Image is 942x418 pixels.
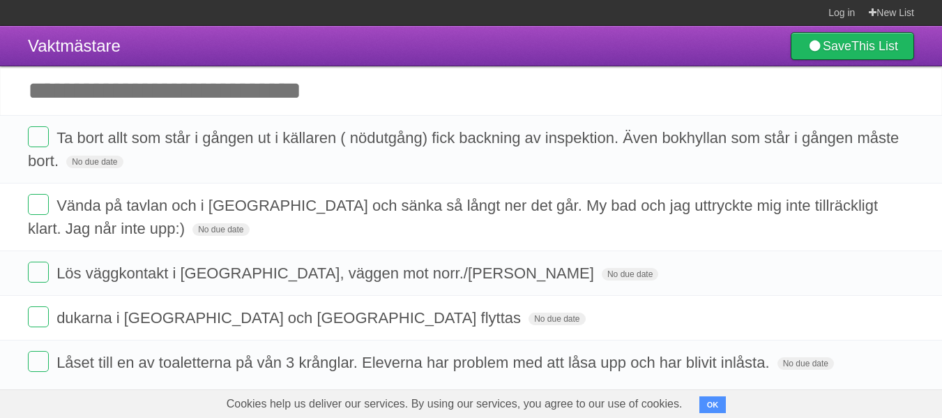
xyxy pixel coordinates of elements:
[529,313,585,325] span: No due date
[28,36,121,55] span: Vaktmästare
[28,262,49,283] label: Done
[66,156,123,168] span: No due date
[28,129,899,170] span: Ta bort allt som står i gången ut i källaren ( nödutgång) fick backning av inspektion. Även bokhy...
[791,32,914,60] a: SaveThis List
[28,126,49,147] label: Done
[851,39,898,53] b: This List
[56,264,598,282] span: Lös väggkontakt i [GEOGRAPHIC_DATA], väggen mot norr./[PERSON_NAME]
[699,396,727,413] button: OK
[602,268,658,281] span: No due date
[56,354,773,371] span: Låset till en av toaletterna på vån 3 krånglar. Eleverna har problem med att låsa upp och har bli...
[777,357,834,370] span: No due date
[56,309,524,327] span: dukarna i [GEOGRAPHIC_DATA] och [GEOGRAPHIC_DATA] flyttas
[213,390,697,418] span: Cookies help us deliver our services. By using our services, you agree to our use of cookies.
[28,197,878,237] span: Vända på tavlan och i [GEOGRAPHIC_DATA] och sänka så långt ner det går. My bad och jag uttryckte ...
[192,223,249,236] span: No due date
[28,306,49,327] label: Done
[28,351,49,372] label: Done
[28,194,49,215] label: Done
